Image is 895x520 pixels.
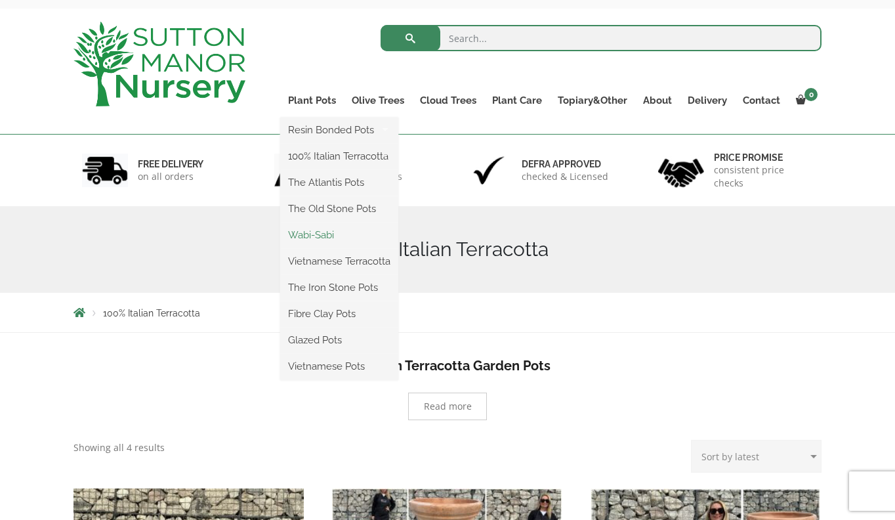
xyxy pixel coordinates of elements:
[466,154,512,187] img: 3.jpg
[73,238,822,261] h1: 100% Italian Terracotta
[138,158,203,170] h6: FREE DELIVERY
[635,91,680,110] a: About
[138,170,203,183] p: on all orders
[280,91,344,110] a: Plant Pots
[280,251,398,271] a: Vietnamese Terracotta
[82,154,128,187] img: 1.jpg
[735,91,788,110] a: Contact
[73,440,165,456] p: Showing all 4 results
[714,152,814,163] h6: Price promise
[73,307,822,318] nav: Breadcrumbs
[280,225,398,245] a: Wabi-Sabi
[412,91,484,110] a: Cloud Trees
[280,120,398,140] a: Resin Bonded Pots
[280,199,398,219] a: The Old Stone Pots
[424,402,472,411] span: Read more
[280,173,398,192] a: The Atlantis Pots
[381,25,822,51] input: Search...
[280,357,398,376] a: Vietnamese Pots
[550,91,635,110] a: Topiary&Other
[804,88,818,101] span: 0
[680,91,735,110] a: Delivery
[73,22,245,106] img: logo
[522,158,608,170] h6: Defra approved
[522,170,608,183] p: checked & Licensed
[274,154,320,187] img: 2.jpg
[344,91,412,110] a: Olive Trees
[714,163,814,190] p: consistent price checks
[788,91,822,110] a: 0
[658,150,704,190] img: 4.jpg
[280,304,398,324] a: Fibre Clay Pots
[344,358,551,374] b: XL Italian Terracotta Garden Pots
[484,91,550,110] a: Plant Care
[280,278,398,297] a: The Iron Stone Pots
[280,330,398,350] a: Glazed Pots
[103,308,200,318] span: 100% Italian Terracotta
[280,146,398,166] a: 100% Italian Terracotta
[691,440,822,473] select: Shop order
